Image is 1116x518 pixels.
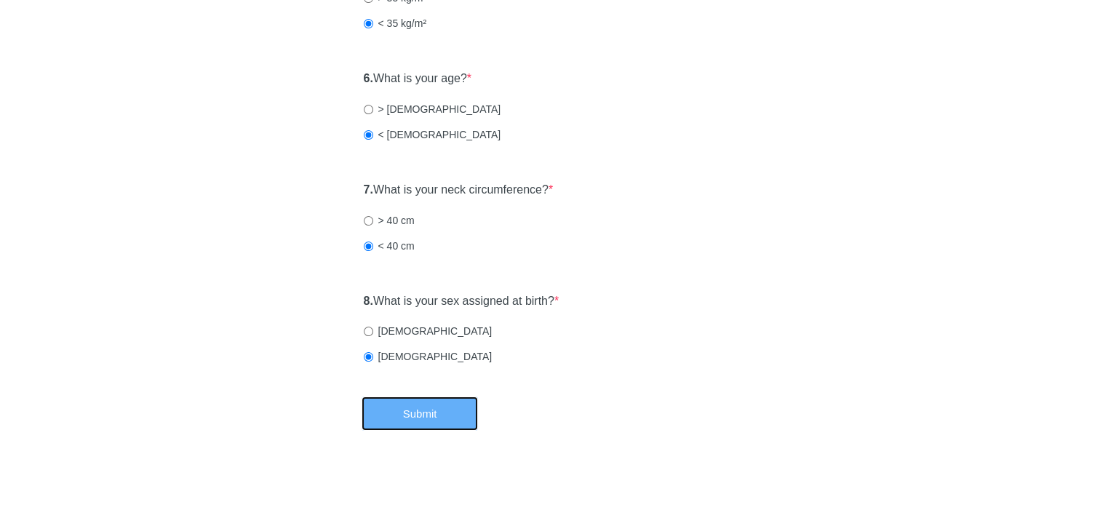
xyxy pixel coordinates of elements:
[364,213,415,228] label: > 40 cm
[362,397,478,431] button: Submit
[364,327,373,336] input: [DEMOGRAPHIC_DATA]
[364,16,427,31] label: < 35 kg/m²
[364,130,373,140] input: < [DEMOGRAPHIC_DATA]
[364,349,493,364] label: [DEMOGRAPHIC_DATA]
[364,293,559,310] label: What is your sex assigned at birth?
[364,19,373,28] input: < 35 kg/m²
[364,182,554,199] label: What is your neck circumference?
[364,239,415,253] label: < 40 cm
[364,242,373,251] input: < 40 cm
[364,127,501,142] label: < [DEMOGRAPHIC_DATA]
[364,324,493,338] label: [DEMOGRAPHIC_DATA]
[364,216,373,226] input: > 40 cm
[364,71,472,87] label: What is your age?
[364,352,373,362] input: [DEMOGRAPHIC_DATA]
[364,295,373,307] strong: 8.
[364,183,373,196] strong: 7.
[364,105,373,114] input: > [DEMOGRAPHIC_DATA]
[364,102,501,116] label: > [DEMOGRAPHIC_DATA]
[364,72,373,84] strong: 6.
